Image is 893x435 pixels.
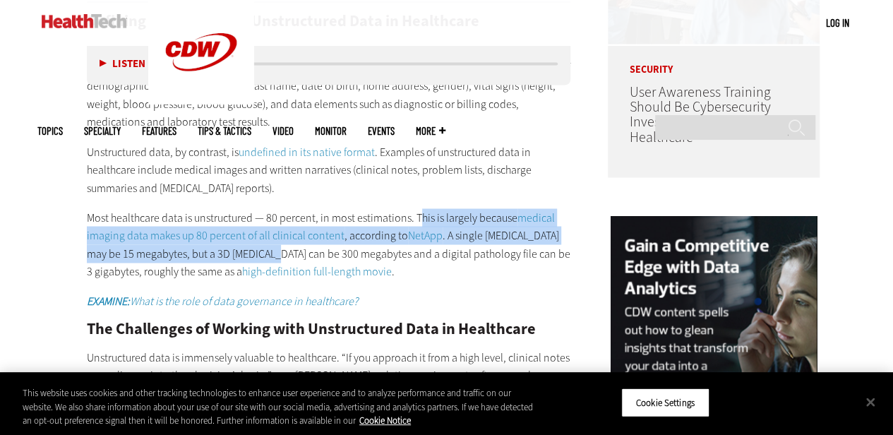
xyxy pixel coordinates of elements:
a: More information about your privacy [359,415,411,427]
p: Unstructured data, by contrast, is . Examples of unstructured data in healthcare include medical ... [87,143,571,197]
p: Unstructured data is immensely valuable to healthcare. “If you approach it from a high level, cli... [87,348,571,403]
a: CDW [148,93,254,108]
a: high-definition full-length movie [242,263,392,278]
button: Cookie Settings [621,388,709,417]
em: EXAMINE: [87,293,130,308]
div: This website uses cookies and other tracking technologies to enhance user experience and to analy... [23,386,536,428]
a: MonITor [315,126,347,136]
h2: The Challenges of Working with Unstructured Data in Healthcare [87,321,571,336]
a: EXAMINE:What is the role of data governance in healthcare? [87,293,358,308]
button: Close [855,386,886,417]
a: NetApp [408,227,443,242]
a: Features [142,126,176,136]
span: Specialty [84,126,121,136]
a: Video [272,126,294,136]
a: undefined in its native format [239,144,375,159]
p: Most healthcare data is unstructured — 80 percent, in most estimations. This is largely because ,... [87,208,571,280]
a: Tips & Tactics [198,126,251,136]
div: User menu [826,16,849,30]
a: User Awareness Training Should Be Cybersecurity Investment No. 1 for Rural Healthcare [629,83,778,146]
a: Events [368,126,395,136]
span: More [416,126,445,136]
span: Topics [37,126,63,136]
a: Log in [826,16,849,29]
em: What is the role of data governance in healthcare? [130,293,358,308]
img: Home [42,14,127,28]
